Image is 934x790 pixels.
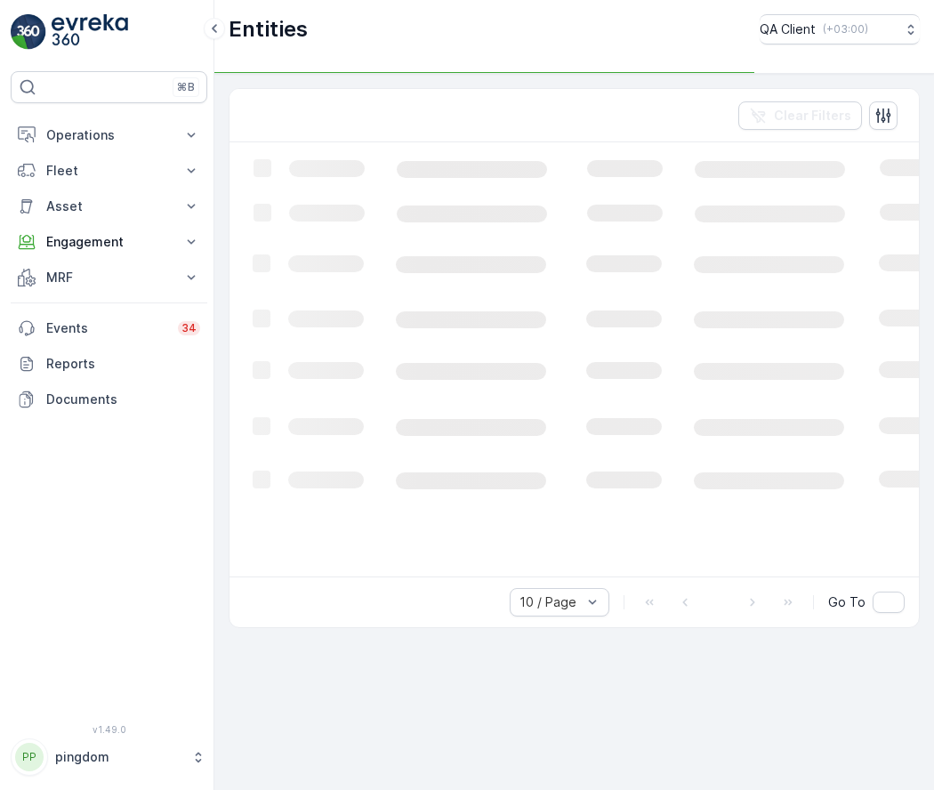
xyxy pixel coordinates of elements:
a: Reports [11,346,207,382]
a: Documents [11,382,207,417]
img: logo [11,14,46,50]
button: Fleet [11,153,207,189]
p: MRF [46,269,172,286]
p: Clear Filters [774,107,851,125]
a: Events34 [11,310,207,346]
p: Fleet [46,162,172,180]
p: Asset [46,197,172,215]
p: 34 [181,321,197,335]
div: PP [15,743,44,771]
button: MRF [11,260,207,295]
p: Entities [229,15,308,44]
p: Reports [46,355,200,373]
span: Go To [828,593,866,611]
p: Operations [46,126,172,144]
p: ⌘B [177,80,195,94]
button: Clear Filters [738,101,862,130]
button: Engagement [11,224,207,260]
button: QA Client(+03:00) [760,14,920,44]
img: logo_light-DOdMpM7g.png [52,14,128,50]
button: Operations [11,117,207,153]
p: pingdom [55,748,182,766]
p: QA Client [760,20,816,38]
span: v 1.49.0 [11,724,207,735]
button: Asset [11,189,207,224]
p: Engagement [46,233,172,251]
p: Documents [46,391,200,408]
p: ( +03:00 ) [823,22,868,36]
button: PPpingdom [11,738,207,776]
p: Events [46,319,167,337]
